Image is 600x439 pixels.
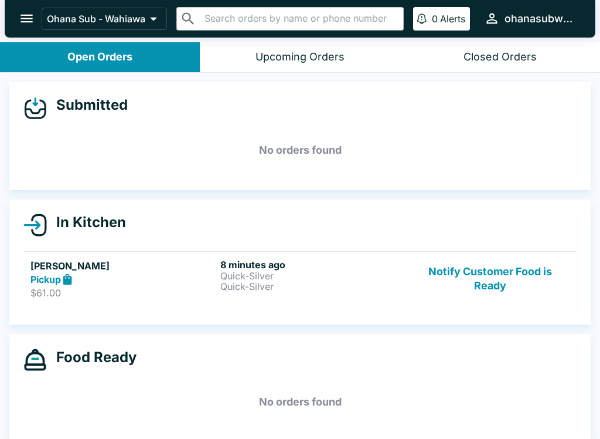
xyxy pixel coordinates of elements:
[201,11,398,27] input: Search orders by name or phone number
[504,12,577,26] div: ohanasubwahiawa
[23,251,577,306] a: [PERSON_NAME]Pickup$61.008 minutes agoQuick-SilverQuick-SilverNotify Customer Food is Ready
[220,271,405,281] p: Quick-Silver
[12,4,42,33] button: open drawer
[220,281,405,292] p: Quick-Silver
[23,381,577,423] h5: No orders found
[411,259,570,299] button: Notify Customer Food is Ready
[432,13,438,25] p: 0
[47,13,145,25] p: Ohana Sub - Wahiawa
[42,8,167,30] button: Ohana Sub - Wahiawa
[47,96,128,114] h4: Submitted
[255,50,345,64] div: Upcoming Orders
[30,259,216,273] h5: [PERSON_NAME]
[30,287,216,299] p: $61.00
[47,349,137,366] h4: Food Ready
[67,50,132,64] div: Open Orders
[30,273,61,285] strong: Pickup
[463,50,537,64] div: Closed Orders
[23,129,577,171] h5: No orders found
[440,13,465,25] p: Alerts
[220,259,405,271] h6: 8 minutes ago
[47,214,126,231] h4: In Kitchen
[479,6,581,31] button: ohanasubwahiawa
